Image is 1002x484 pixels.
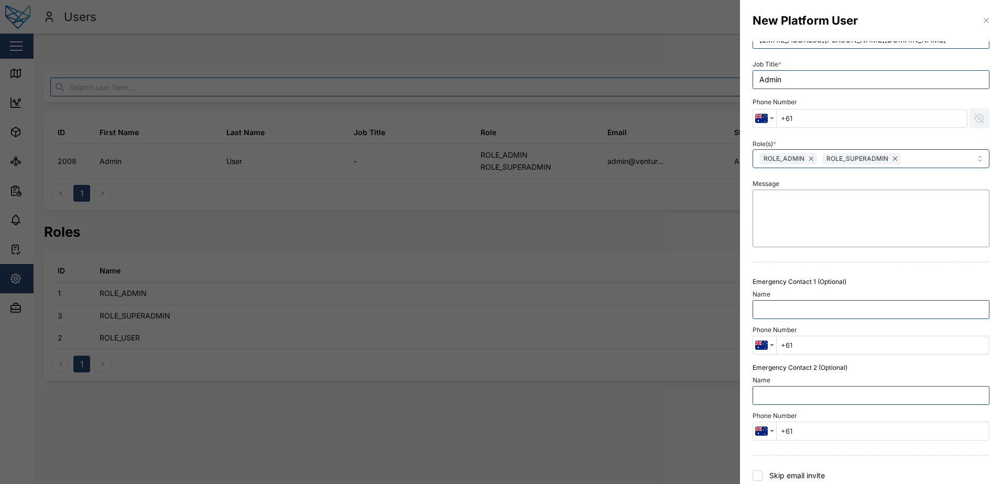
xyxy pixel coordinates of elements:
label: Name [753,377,770,384]
label: Job Title [753,61,781,68]
div: Phone Number [753,411,989,421]
button: Country selector [753,422,777,441]
h3: New Platform User [753,13,858,29]
span: ROLE_ADMIN [764,154,804,164]
div: Phone Number [753,325,989,335]
button: Country selector [753,109,777,128]
label: Role(s) [753,140,776,148]
label: Name [753,291,770,298]
label: Skip email invite [763,470,825,481]
div: Emergency Contact 2 (Optional) [753,363,989,373]
button: Country selector [753,336,777,355]
span: ROLE_SUPERADMIN [826,154,888,164]
div: Phone Number [753,97,989,107]
label: Message [753,180,779,188]
div: Emergency Contact 1 (Optional) [753,277,989,287]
